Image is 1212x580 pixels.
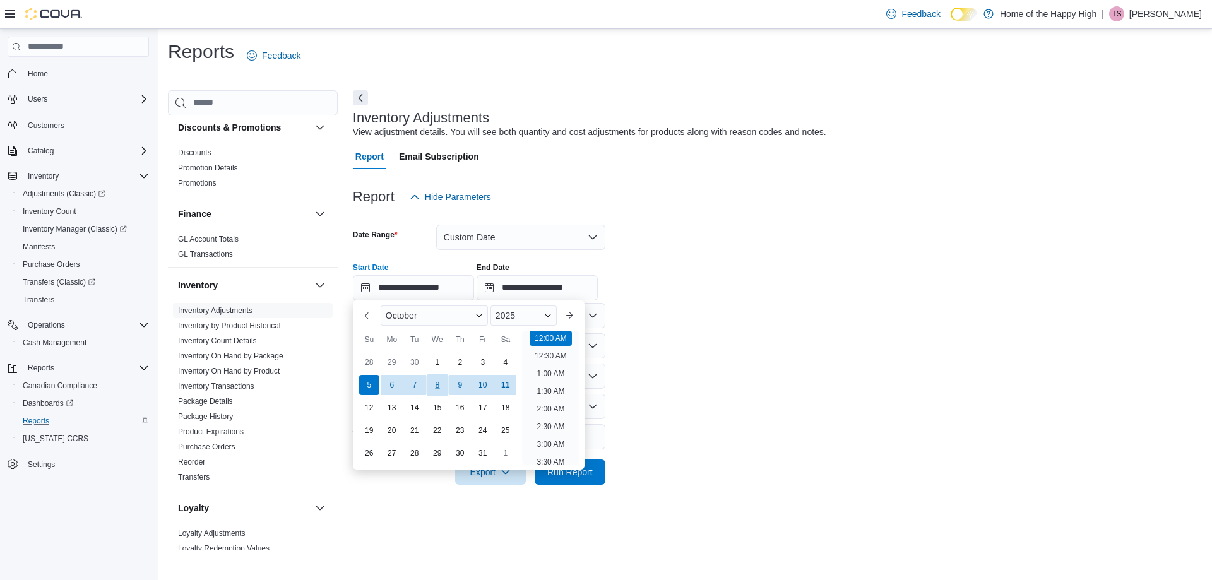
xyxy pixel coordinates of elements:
div: day-19 [359,420,379,441]
div: day-28 [359,352,379,372]
a: Customers [23,118,69,133]
span: Inventory [23,169,149,184]
label: Start Date [353,263,389,273]
button: Customers [3,115,154,134]
a: Adjustments (Classic) [18,186,110,201]
span: Loyalty Adjustments [178,528,246,538]
h3: Report [353,189,395,204]
span: Hide Parameters [425,191,491,203]
a: Loyalty Redemption Values [178,544,270,553]
span: October [386,311,417,321]
a: Cash Management [18,335,92,350]
a: Inventory Manager (Classic) [13,220,154,238]
div: View adjustment details. You will see both quantity and cost adjustments for products along with ... [353,126,826,139]
div: Button. Open the year selector. 2025 is currently selected. [490,305,557,326]
span: Operations [28,320,65,330]
div: Inventory [168,303,338,490]
button: Inventory [3,167,154,185]
div: day-4 [496,352,516,372]
span: Transfers [178,472,210,482]
span: Inventory Count Details [178,336,257,346]
button: Home [3,64,154,83]
nav: Complex example [8,59,149,506]
span: Dashboards [18,396,149,411]
span: Adjustments (Classic) [18,186,149,201]
a: Loyalty Adjustments [178,529,246,538]
div: day-17 [473,398,493,418]
span: Purchase Orders [23,259,80,269]
span: TS [1112,6,1121,21]
div: day-29 [427,443,448,463]
span: Reports [23,360,149,376]
span: Package Details [178,396,233,406]
button: Run Report [535,459,605,485]
h1: Reports [168,39,234,64]
div: Finance [168,232,338,267]
button: Custom Date [436,225,605,250]
span: Manifests [18,239,149,254]
span: Feedback [901,8,940,20]
span: Inventory On Hand by Product [178,366,280,376]
a: Package History [178,412,233,421]
span: Operations [23,317,149,333]
span: Inventory [28,171,59,181]
span: Promotions [178,178,217,188]
span: Inventory by Product Historical [178,321,281,331]
a: Reports [18,413,54,429]
a: Home [23,66,53,81]
a: Inventory Count [18,204,81,219]
div: day-18 [496,398,516,418]
label: Date Range [353,230,398,240]
a: Package Details [178,397,233,406]
div: day-20 [382,420,402,441]
span: Loyalty Redemption Values [178,543,270,553]
a: Reorder [178,458,205,466]
div: day-7 [405,375,425,395]
span: Transfers [18,292,149,307]
a: [US_STATE] CCRS [18,431,93,446]
span: Customers [23,117,149,133]
button: Manifests [13,238,154,256]
span: GL Transactions [178,249,233,259]
a: Transfers [18,292,59,307]
div: Th [450,329,470,350]
div: day-27 [382,443,402,463]
div: day-1 [427,352,448,372]
li: 12:30 AM [530,348,572,364]
div: Fr [473,329,493,350]
a: Purchase Orders [178,442,235,451]
li: 3:00 AM [532,437,569,452]
div: October, 2025 [358,351,517,465]
span: Canadian Compliance [23,381,97,391]
button: Export [455,459,526,485]
span: Dashboards [23,398,73,408]
span: Package History [178,411,233,422]
div: Discounts & Promotions [168,145,338,196]
div: We [427,329,448,350]
span: Transfers [23,295,54,305]
button: Users [23,92,52,107]
button: Discounts & Promotions [178,121,310,134]
button: Settings [3,455,154,473]
button: Finance [312,206,328,222]
button: Finance [178,208,310,220]
a: Canadian Compliance [18,378,102,393]
button: Loyalty [178,502,310,514]
div: Loyalty [168,526,338,561]
input: Press the down key to open a popover containing a calendar. [477,275,598,300]
button: Next [353,90,368,105]
li: 1:30 AM [532,384,569,399]
span: Catalog [23,143,149,158]
div: day-21 [405,420,425,441]
span: Washington CCRS [18,431,149,446]
li: 12:00 AM [530,331,572,346]
div: Mo [382,329,402,350]
a: Settings [23,457,60,472]
span: GL Account Totals [178,234,239,244]
span: Users [23,92,149,107]
span: Transfers (Classic) [23,277,95,287]
button: Transfers [13,291,154,309]
div: Su [359,329,379,350]
span: Settings [28,459,55,470]
a: Transfers (Classic) [18,275,100,290]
